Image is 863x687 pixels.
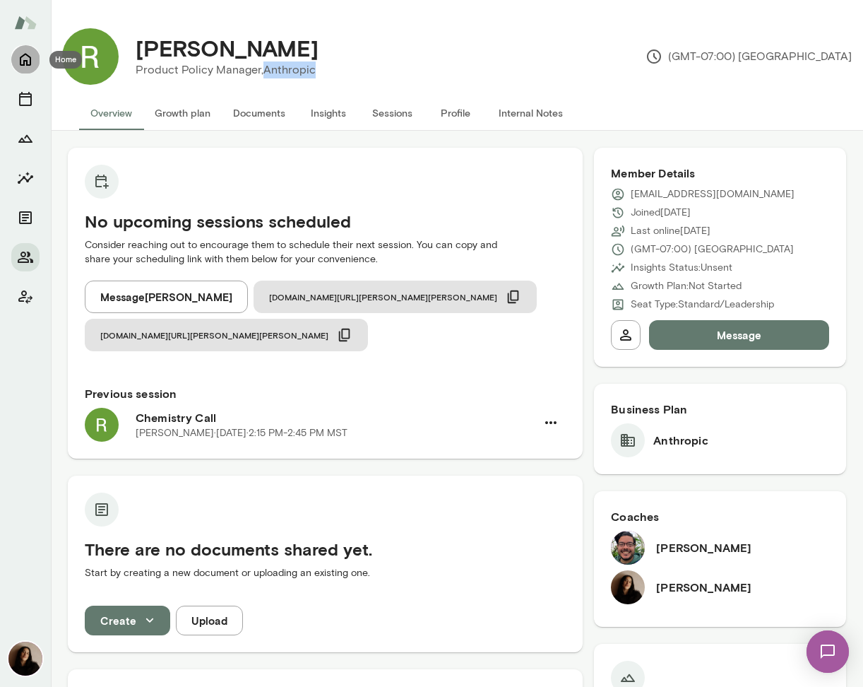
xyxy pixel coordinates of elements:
p: [EMAIL_ADDRESS][DOMAIN_NAME] [631,187,794,201]
button: Profile [424,96,487,130]
button: Overview [79,96,143,130]
button: Upload [176,606,243,635]
button: Documents [222,96,297,130]
button: Documents [11,204,40,232]
p: Growth Plan: Not Started [631,279,742,293]
h6: Coaches [611,508,829,525]
p: Joined [DATE] [631,206,691,220]
h6: Anthropic [653,432,708,449]
p: Insights Status: Unsent [631,261,732,275]
button: Sessions [11,85,40,113]
button: [DOMAIN_NAME][URL][PERSON_NAME][PERSON_NAME] [254,281,537,313]
h6: [PERSON_NAME] [656,579,751,596]
h6: Previous session [85,385,566,402]
p: Last online [DATE] [631,224,710,238]
button: [DOMAIN_NAME][URL][PERSON_NAME][PERSON_NAME] [85,319,368,351]
button: Internal Notes [487,96,574,130]
p: (GMT-07:00) [GEOGRAPHIC_DATA] [631,242,794,257]
button: Insights [297,96,360,130]
button: Members [11,243,40,271]
span: [DOMAIN_NAME][URL][PERSON_NAME][PERSON_NAME] [269,291,497,303]
h6: [PERSON_NAME] [656,539,751,556]
p: Start by creating a new document or uploading an existing one. [85,566,566,580]
p: Product Policy Manager, Anthropic [136,61,319,78]
button: Growth plan [143,96,222,130]
img: Fiona Nodar [611,570,645,604]
button: Insights [11,164,40,192]
button: Message [649,320,829,350]
img: Mike Valdez Landeros [611,531,645,565]
button: Client app [11,283,40,311]
h6: Business Plan [611,401,829,418]
p: [PERSON_NAME] · [DATE] · 2:15 PM-2:45 PM MST [136,426,347,440]
p: (GMT-07:00) [GEOGRAPHIC_DATA] [645,48,852,65]
button: Home [11,45,40,74]
span: [DOMAIN_NAME][URL][PERSON_NAME][PERSON_NAME] [100,329,328,341]
img: Fiona Nodar [8,642,42,676]
p: Consider reaching out to encourage them to schedule their next session. You can copy and share yo... [85,238,566,266]
div: Home [49,51,82,69]
button: Sessions [360,96,424,130]
img: Ryn Linthicum [62,28,119,85]
h5: There are no documents shared yet. [85,538,566,560]
h6: Chemistry Call [136,409,536,426]
button: Message[PERSON_NAME] [85,281,248,313]
button: Create [85,606,170,635]
h6: Member Details [611,165,829,182]
h4: [PERSON_NAME] [136,35,319,61]
h5: No upcoming sessions scheduled [85,210,566,233]
p: Seat Type: Standard/Leadership [631,298,774,312]
img: Mento [14,9,37,36]
button: Growth Plan [11,124,40,153]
